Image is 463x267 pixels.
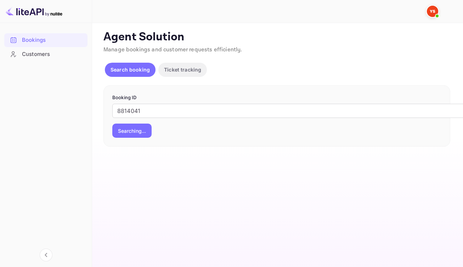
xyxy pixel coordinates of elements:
[4,33,87,46] a: Bookings
[164,66,201,73] p: Ticket tracking
[4,33,87,47] div: Bookings
[112,124,152,138] button: Searching...
[22,36,84,44] div: Bookings
[111,66,150,73] p: Search booking
[112,94,441,101] p: Booking ID
[22,50,84,58] div: Customers
[427,6,438,17] img: Yandex Support
[4,47,87,61] a: Customers
[6,6,62,17] img: LiteAPI logo
[103,46,242,53] span: Manage bookings and customer requests efficiently.
[103,30,450,44] p: Agent Solution
[40,249,52,261] button: Collapse navigation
